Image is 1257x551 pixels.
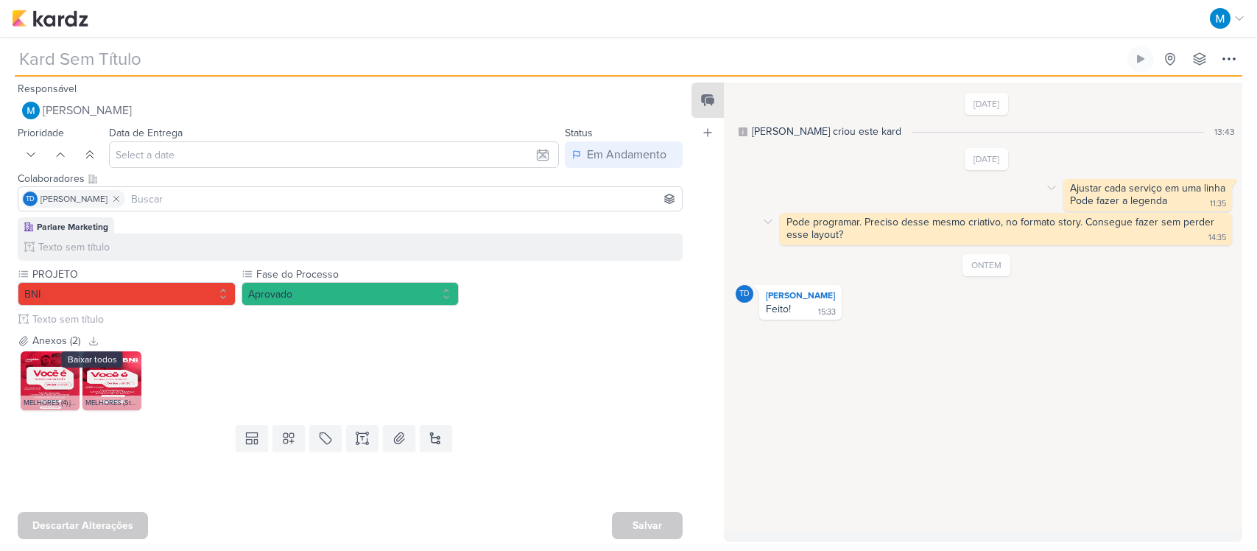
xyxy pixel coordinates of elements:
[21,396,80,410] div: MELHORES (4).jpg
[109,141,559,168] input: Select a date
[109,127,183,139] label: Data de Entrega
[22,102,40,119] img: MARIANA MIRANDA
[35,239,677,255] input: Texto sem título
[1135,53,1147,65] div: Ligar relógio
[255,267,460,282] label: Fase do Processo
[736,285,753,303] div: Thais de carvalho
[1208,232,1226,244] div: 14:35
[31,267,236,282] label: PROJETO
[1214,125,1235,138] div: 13:43
[82,351,141,410] img: qVvXSwLoBm61au5ir5wysDy17rSkPVv4BPijvg8w.jpg
[23,192,38,206] div: Thais de carvalho
[1210,198,1226,210] div: 11:35
[818,306,836,318] div: 15:33
[26,196,35,203] p: Td
[43,102,132,119] span: [PERSON_NAME]
[82,396,141,410] div: MELHORES (Story).jpg
[1070,182,1225,194] div: Ajustar cada serviço em uma linha
[18,127,64,139] label: Prioridade
[1210,8,1230,29] img: MARIANA MIRANDA
[15,46,1124,72] input: Kard Sem Título
[128,190,679,208] input: Buscar
[32,333,80,348] div: Anexos (2)
[762,288,839,303] div: [PERSON_NAME]
[18,282,236,306] button: BNI
[565,141,683,168] button: Em Andamento
[18,83,77,95] label: Responsável
[739,290,750,298] p: Td
[786,216,1217,241] div: Pode programar. Preciso desse mesmo criativo, no formato story. Consegue fazer sem perder esse la...
[752,124,901,139] div: [PERSON_NAME] criou este kard
[62,351,123,368] div: Baixar todos
[1070,194,1167,207] div: Pode fazer a legenda
[37,220,108,234] div: Parlare Marketing
[21,351,80,410] img: Pk4on6Aea1qwHqg5CqrMczur4Pj5ablYTSrzV4of.jpg
[18,97,683,124] button: [PERSON_NAME]
[766,303,791,315] div: Feito!
[12,10,88,27] img: kardz.app
[242,282,460,306] button: Aprovado
[41,192,108,206] span: [PERSON_NAME]
[565,127,593,139] label: Status
[18,171,683,186] div: Colaboradores
[29,312,683,327] input: Texto sem título
[587,146,666,164] div: Em Andamento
